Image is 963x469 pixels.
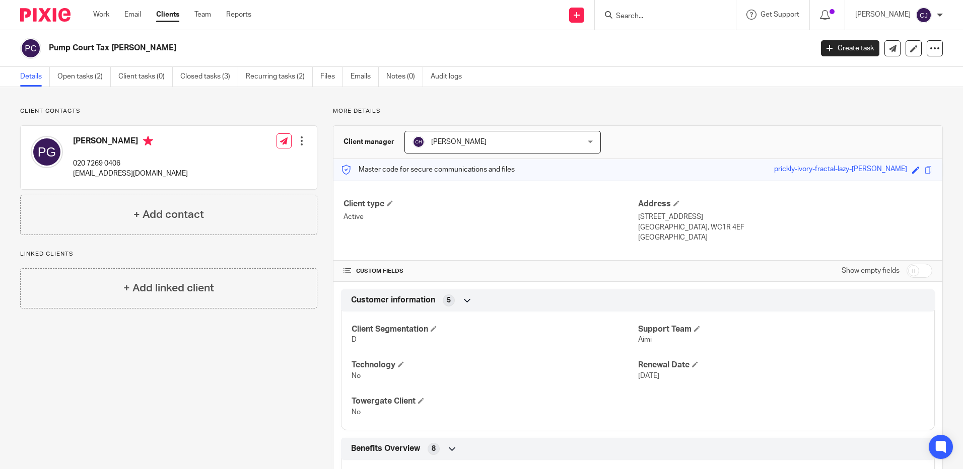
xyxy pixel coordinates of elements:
[57,67,111,87] a: Open tasks (2)
[180,67,238,87] a: Closed tasks (3)
[412,136,425,148] img: svg%3E
[431,67,469,87] a: Audit logs
[761,11,799,18] span: Get Support
[352,372,361,379] span: No
[352,396,638,407] h4: Towergate Client
[638,336,652,343] span: Aimi
[343,137,394,147] h3: Client manager
[118,67,173,87] a: Client tasks (0)
[774,164,907,176] div: prickly-ivory-fractal-lazy-[PERSON_NAME]
[638,372,659,379] span: [DATE]
[20,8,71,22] img: Pixie
[351,443,420,454] span: Benefits Overview
[352,409,361,416] span: No
[842,266,900,276] label: Show empty fields
[320,67,343,87] a: Files
[638,232,932,243] p: [GEOGRAPHIC_DATA]
[156,10,179,20] a: Clients
[638,199,932,209] h4: Address
[31,136,63,168] img: svg%3E
[93,10,109,20] a: Work
[352,360,638,370] h4: Technology
[343,267,638,275] h4: CUSTOM FIELDS
[638,324,924,335] h4: Support Team
[341,165,515,175] p: Master code for secure communications and files
[143,136,153,146] i: Primary
[916,7,932,23] img: svg%3E
[246,67,313,87] a: Recurring tasks (2)
[124,10,141,20] a: Email
[821,40,879,56] a: Create task
[73,169,188,179] p: [EMAIL_ADDRESS][DOMAIN_NAME]
[351,67,379,87] a: Emails
[333,107,943,115] p: More details
[343,199,638,209] h4: Client type
[352,336,357,343] span: D
[123,280,214,296] h4: + Add linked client
[343,212,638,222] p: Active
[352,324,638,335] h4: Client Segmentation
[351,295,435,305] span: Customer information
[20,67,50,87] a: Details
[386,67,423,87] a: Notes (0)
[638,212,932,222] p: [STREET_ADDRESS]
[194,10,211,20] a: Team
[855,10,911,20] p: [PERSON_NAME]
[20,38,41,59] img: svg%3E
[49,43,654,53] h2: Pump Court Tax [PERSON_NAME]
[73,136,188,148] h4: [PERSON_NAME]
[226,10,251,20] a: Reports
[73,159,188,169] p: 020 7269 0406
[432,444,436,454] span: 8
[20,250,317,258] p: Linked clients
[447,295,451,305] span: 5
[638,222,932,232] p: [GEOGRAPHIC_DATA], WC1R 4EF
[638,360,924,370] h4: Renewal Date
[615,12,706,21] input: Search
[20,107,317,115] p: Client contacts
[133,207,204,222] h4: + Add contact
[431,138,487,145] span: [PERSON_NAME]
